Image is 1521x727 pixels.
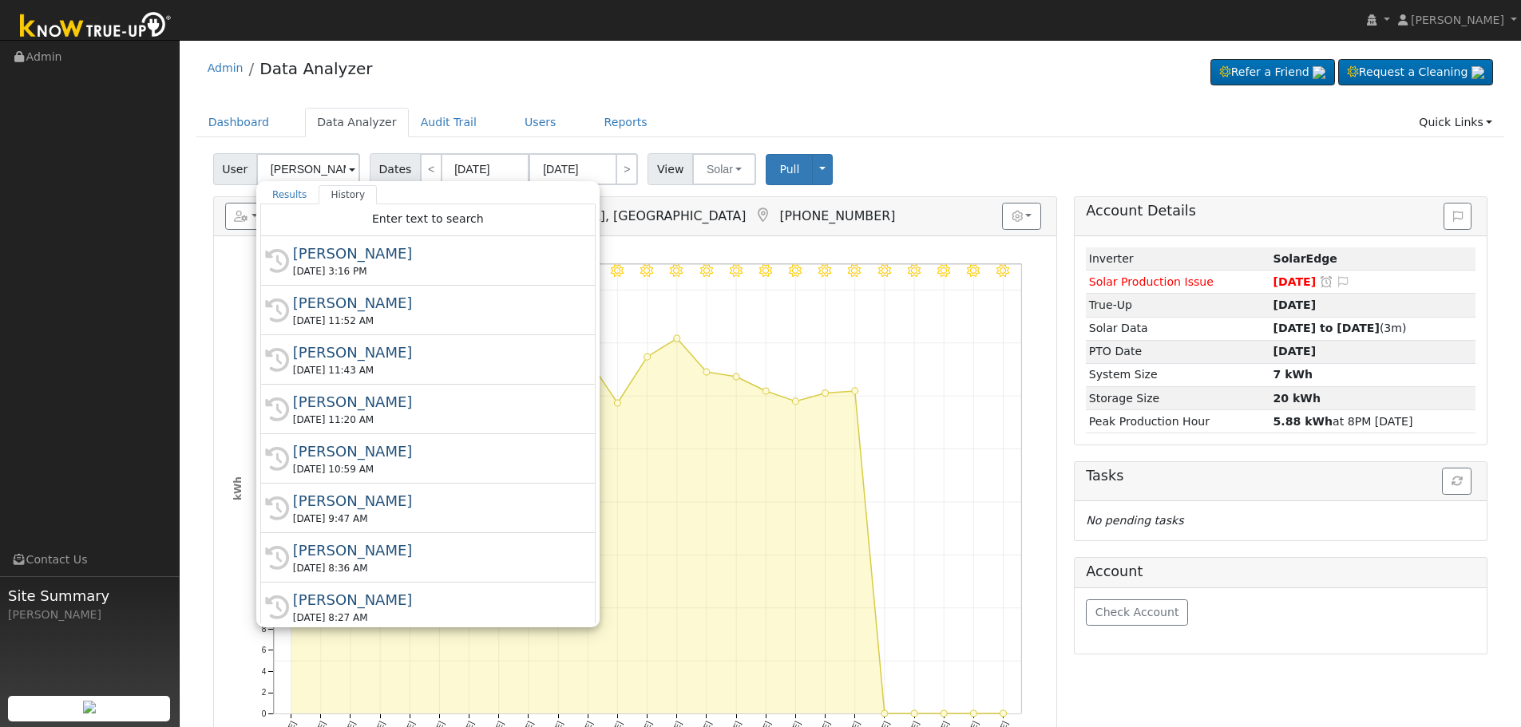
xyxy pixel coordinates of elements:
i: History [265,447,289,471]
input: Select a User [256,153,360,185]
strong: 5.88 kWh [1273,415,1333,428]
i: History [265,595,289,619]
div: [DATE] 3:16 PM [293,264,577,279]
div: [PERSON_NAME] [293,243,577,264]
a: Data Analyzer [305,108,409,137]
i: 8/08 - Clear [730,264,743,278]
i: History [265,249,289,273]
a: Data Analyzer [259,59,372,78]
span: [GEOGRAPHIC_DATA], [GEOGRAPHIC_DATA] [473,208,747,223]
td: Solar Data [1086,317,1270,340]
i: History [265,546,289,570]
div: [DATE] 10:59 AM [293,462,577,476]
strong: 20 kWh [1273,392,1321,405]
i: 8/05 - Clear [640,264,654,278]
div: [DATE] 11:20 AM [293,413,577,427]
i: 8/16 - Clear [967,264,980,278]
circle: onclick="" [614,400,620,406]
div: [DATE] 11:43 AM [293,363,577,377]
i: 8/13 - Clear [878,264,892,278]
i: History [265,348,289,372]
i: History [265,298,289,322]
a: Request a Cleaning [1338,59,1493,86]
i: 8/17 - Clear [996,264,1010,278]
text: 0 [261,709,266,718]
div: [DATE] 8:36 AM [293,561,577,575]
td: at 8PM [DATE] [1270,410,1475,433]
i: 8/11 - Clear [818,264,832,278]
a: Audit Trail [409,108,489,137]
i: No pending tasks [1086,514,1183,527]
span: [DATE] [1273,345,1317,358]
text: 2 [261,689,266,697]
td: System Size [1086,363,1270,386]
div: [DATE] 9:47 AM [293,512,577,526]
button: Pull [766,154,813,185]
circle: onclick="" [644,354,650,360]
div: [DATE] 11:52 AM [293,314,577,328]
i: 8/06 - Clear [670,264,683,278]
h5: Tasks [1086,468,1475,484]
i: 8/14 - Clear [908,264,921,278]
span: [PHONE_NUMBER] [779,208,895,223]
i: 8/15 - Clear [937,264,951,278]
circle: onclick="" [881,710,888,717]
div: [DATE] 8:27 AM [293,610,577,625]
span: View [648,153,693,185]
a: < [420,153,442,185]
h5: Account Details [1086,203,1475,219]
h5: Account [1086,563,1143,579]
i: 8/07 - Clear [699,264,713,278]
span: Pull [779,163,799,176]
span: Enter text to search [372,212,484,225]
circle: onclick="" [792,398,798,405]
circle: onclick="" [852,388,858,394]
div: [PERSON_NAME] [293,490,577,512]
div: [PERSON_NAME] [293,342,577,363]
button: Issue History [1444,203,1471,230]
div: [PERSON_NAME] [293,292,577,314]
circle: onclick="" [1000,710,1007,717]
circle: onclick="" [674,335,680,342]
text: 8 [261,625,266,634]
button: Solar [692,153,756,185]
a: Dashboard [196,108,282,137]
div: [PERSON_NAME] [293,441,577,462]
span: User [213,153,257,185]
span: Check Account [1095,606,1179,618]
circle: onclick="" [911,710,917,717]
td: Storage Size [1086,387,1270,410]
td: Inverter [1086,247,1270,271]
circle: onclick="" [762,388,769,394]
span: [PERSON_NAME] [1411,14,1504,26]
strong: 7 kWh [1273,368,1313,381]
div: [PERSON_NAME] [293,391,577,413]
img: Know True-Up [12,9,180,45]
circle: onclick="" [822,390,828,397]
div: [PERSON_NAME] [8,606,171,623]
text: 6 [261,646,266,654]
img: retrieve [1313,66,1325,79]
div: [PERSON_NAME] [293,589,577,610]
a: History [319,185,377,204]
td: True-Up [1086,294,1270,317]
strong: ID: 4629437, authorized: 06/16/25 [1273,252,1337,265]
td: PTO Date [1086,340,1270,363]
span: Site Summary [8,585,171,606]
circle: onclick="" [970,710,976,717]
span: [DATE] [1273,275,1317,288]
a: Users [513,108,568,137]
i: 8/10 - Clear [789,264,802,278]
i: 8/09 - Clear [759,264,773,278]
img: retrieve [83,701,96,713]
div: [PERSON_NAME] [293,539,577,561]
text: 4 [261,667,266,676]
strong: [DATE] [1273,298,1317,311]
button: Refresh [1442,468,1471,495]
button: Check Account [1086,599,1188,626]
circle: onclick="" [733,373,739,380]
span: Dates [370,153,421,185]
a: Snooze this issue [1319,275,1333,288]
circle: onclick="" [941,710,947,717]
span: Solar Production Issue [1089,275,1214,288]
